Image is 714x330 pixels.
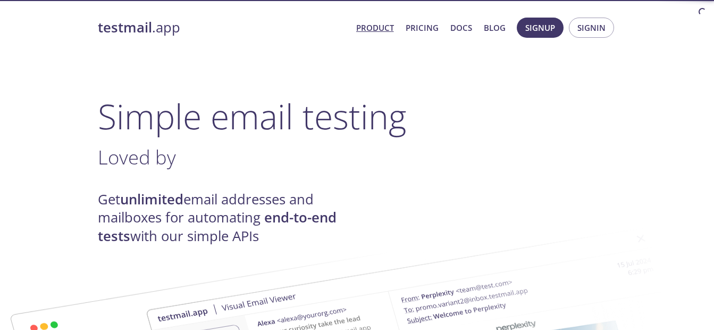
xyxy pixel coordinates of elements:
a: Pricing [406,21,439,35]
h1: Simple email testing [98,96,617,137]
span: Loved by [98,144,176,170]
a: Docs [450,21,472,35]
span: Signin [577,21,606,35]
strong: unlimited [120,190,183,209]
a: testmail.app [98,19,348,37]
strong: testmail [98,18,152,37]
a: Product [356,21,394,35]
span: Signup [525,21,555,35]
button: Signup [517,18,564,38]
strong: end-to-end tests [98,208,337,245]
button: Signin [569,18,614,38]
a: Blog [484,21,506,35]
h4: Get email addresses and mailboxes for automating with our simple APIs [98,191,357,245]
